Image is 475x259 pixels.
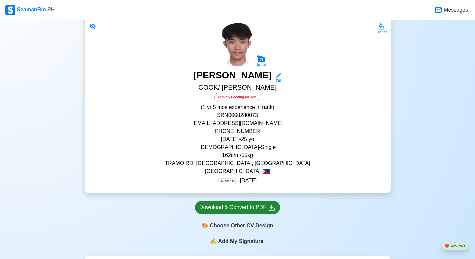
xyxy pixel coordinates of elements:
span: Availability [218,178,239,184]
p: TRAMO RD. [GEOGRAPHIC_DATA], [GEOGRAPHIC_DATA] [93,159,383,167]
span: paint [202,222,208,230]
span: .PH [46,7,55,12]
p: (1 yr 5 mos experience in rank) [93,103,383,111]
div: Edit [273,78,282,83]
div: Download & Convert to PDF [199,203,276,212]
h5: COOK/ [PERSON_NAME] [93,83,383,93]
p: [GEOGRAPHIC_DATA] [93,167,383,175]
div: Upload [256,63,266,67]
p: [DATE] [218,177,257,185]
span: Messages [442,6,468,14]
span: 🇵🇭 [262,168,270,175]
div: SeamanBio [5,5,55,15]
div: Actively Looking for Job [214,93,259,102]
p: [PHONE_NUMBER] [93,127,383,135]
span: heart [445,244,449,248]
div: Choose Other CV Design [195,219,280,232]
a: Download & Convert to PDF [195,201,280,214]
button: heartReviews [442,242,468,251]
p: [DATE] • 25 yo [93,135,383,143]
p: 162 cm • 55 kg [93,151,383,159]
img: Logo [5,5,15,15]
div: Change [375,30,387,35]
p: SRN 0008280073 [93,111,383,119]
p: [DEMOGRAPHIC_DATA] • Single [93,143,383,151]
p: [EMAIL_ADDRESS][DOMAIN_NAME] [93,119,383,127]
span: sign [210,237,217,245]
span: Add My Signature [217,237,265,245]
h3: [PERSON_NAME] [193,70,272,83]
